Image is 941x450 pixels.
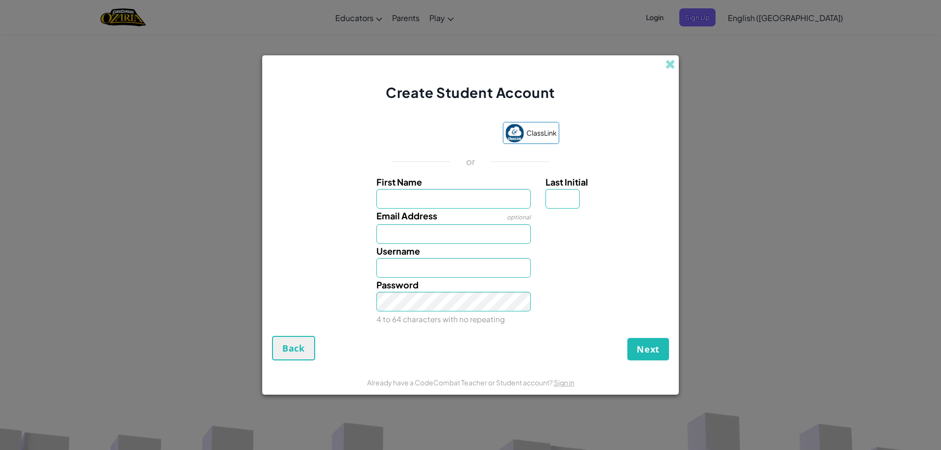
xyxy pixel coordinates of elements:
span: Email Address [376,210,437,221]
span: Last Initial [545,176,588,188]
button: Next [627,338,669,360]
span: Already have a CodeCombat Teacher or Student account? [367,378,554,387]
span: Username [376,245,420,257]
a: Sign in [554,378,574,387]
p: or [466,156,475,167]
span: Next [637,343,660,355]
iframe: Sign in with Google Button [377,123,498,145]
span: optional [507,213,531,221]
button: Back [272,336,315,360]
img: classlink-logo-small.png [505,124,524,142]
span: Create Student Account [386,84,555,101]
span: ClassLink [526,126,557,140]
span: First Name [376,176,422,188]
span: Back [282,342,305,354]
small: 4 to 64 characters with no repeating [376,314,505,324]
span: Password [376,279,419,290]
